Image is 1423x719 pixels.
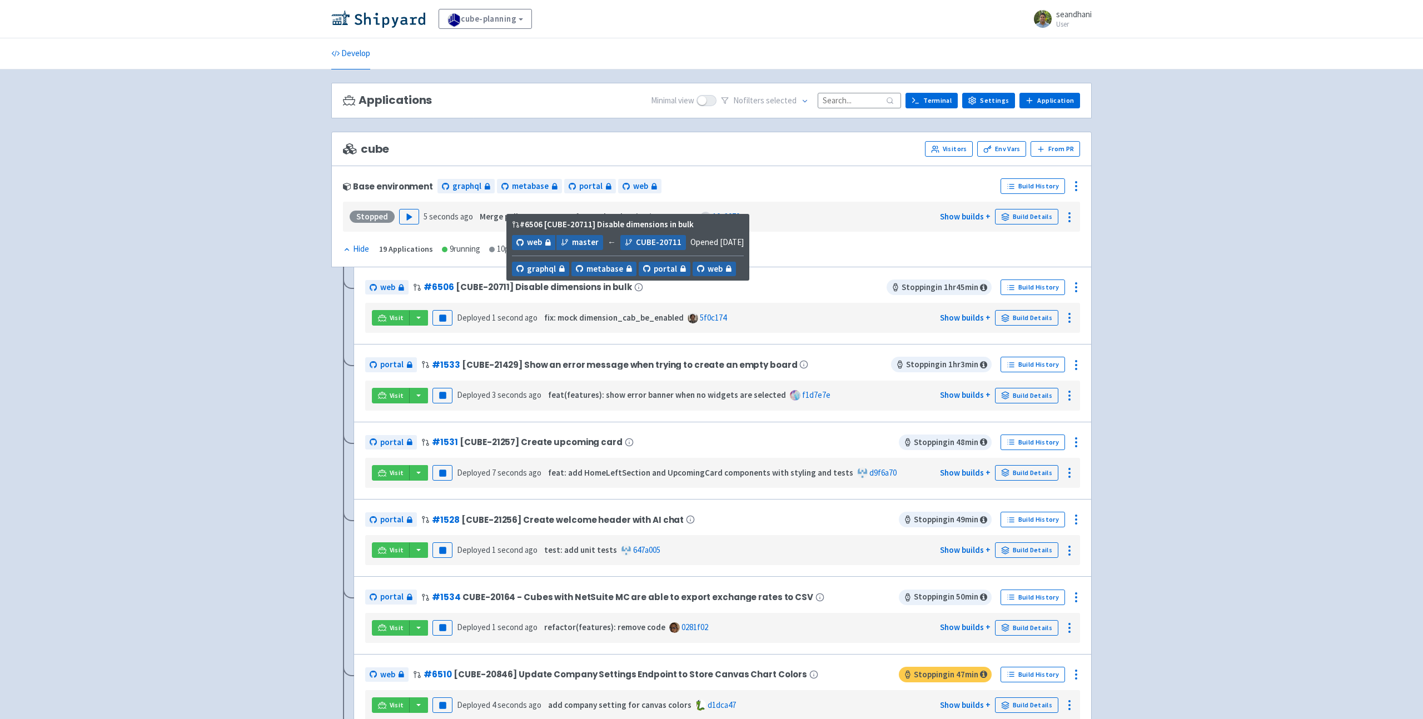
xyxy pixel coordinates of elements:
span: Deployed [457,545,538,555]
span: Deployed [457,622,538,632]
strong: add company setting for canvas colors [548,700,691,710]
a: f1d7e7e [802,390,830,400]
a: Build Details [995,388,1058,403]
button: Pause [432,620,452,636]
span: Visit [390,313,404,322]
span: Visit [390,546,404,555]
span: metabase [512,180,549,193]
span: portal [380,358,404,371]
a: web [618,179,661,194]
time: 4 seconds ago [492,700,541,710]
a: Build Details [995,697,1058,713]
div: 9 running [442,243,480,256]
a: d1dca47 [708,700,736,710]
a: Build History [1001,435,1065,450]
span: seandhani [1056,9,1092,19]
button: Pause [432,542,452,558]
span: [CUBE-20846] Update Company Settings Endpoint to Store Canvas Chart Colors [454,670,807,679]
a: Build History [1001,178,1065,194]
a: Build History [1001,279,1065,295]
a: Visit [372,465,410,481]
a: metabase [571,262,636,277]
a: Build History [1001,590,1065,605]
button: Pause [432,465,452,481]
span: Visit [390,701,404,710]
span: Visit [390,391,404,400]
span: Deployed [457,467,541,478]
a: 1fe3070 [713,211,740,222]
a: #1533 [432,359,460,371]
span: [CUBE-20711] Disable dimensions in bulk [456,282,632,292]
strong: test: add unit tests [544,545,617,555]
time: 1 second ago [492,312,538,323]
a: #1534 [432,591,460,603]
div: Base environment [343,182,433,191]
span: portal [654,263,677,276]
button: From PR [1031,141,1080,157]
a: Build History [1001,667,1065,682]
a: web [693,262,736,277]
a: metabase [497,179,562,194]
span: portal [380,513,404,526]
a: #6506 [424,281,454,293]
a: portal [365,435,417,450]
a: #1531 [432,436,457,448]
a: Show builds + [940,211,991,222]
span: [CUBE-21257] Create upcoming card [460,437,622,447]
a: Application [1019,93,1080,108]
span: Stopping in 1 hr 3 min [891,357,992,372]
time: [DATE] [720,237,744,247]
a: 0281f02 [681,622,708,632]
a: portal [365,357,417,372]
time: 1 second ago [492,545,538,555]
a: Build Details [995,620,1058,636]
span: web [380,281,395,294]
a: Show builds + [940,545,991,555]
span: web [708,263,723,276]
span: portal [579,180,603,193]
a: portal [365,590,417,605]
a: Develop [331,38,370,69]
strong: feat(features): show error banner when no widgets are selected [548,390,786,400]
a: web [512,235,555,250]
span: graphql [527,263,556,276]
h3: Applications [343,94,432,107]
div: 19 Applications [379,243,433,256]
time: 5 seconds ago [424,211,473,222]
time: 7 seconds ago [492,467,541,478]
span: portal [380,436,404,449]
a: Visitors [925,141,973,157]
a: cube-planning [439,9,532,29]
div: Stopped [350,211,395,223]
span: master [572,236,599,249]
strong: feat: add HomeLeftSection and UpcomingCard components with styling and tests [548,467,853,478]
a: Build Details [995,209,1058,224]
a: portal [639,262,690,277]
a: Terminal [905,93,958,108]
button: Hide [343,243,370,256]
a: portal [564,179,616,194]
a: Build History [1001,357,1065,372]
input: Search... [818,93,901,108]
span: Stopping in 47 min [899,667,992,682]
a: 647a005 [633,545,660,555]
span: [CUBE-21256] Create welcome header with AI chat [461,515,684,525]
a: d9f6a70 [869,467,897,478]
a: 5f0c174 [700,312,727,323]
span: web [527,236,542,249]
span: Deployed [457,312,538,323]
a: #1528 [432,514,459,526]
a: seandhani User [1027,10,1092,28]
a: Visit [372,697,410,713]
button: Pause [432,310,452,326]
span: CUBE-20711 [636,236,681,249]
button: Play [399,209,419,224]
a: Visit [372,388,410,403]
button: Pause [432,697,452,713]
span: metabase [586,263,623,276]
a: web [365,667,409,682]
span: Stopping in 48 min [899,435,992,450]
a: Visit [372,542,410,558]
div: # 6506 [CUBE-20711] Disable dimensions in bulk [512,218,694,231]
a: Show builds + [940,312,991,323]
